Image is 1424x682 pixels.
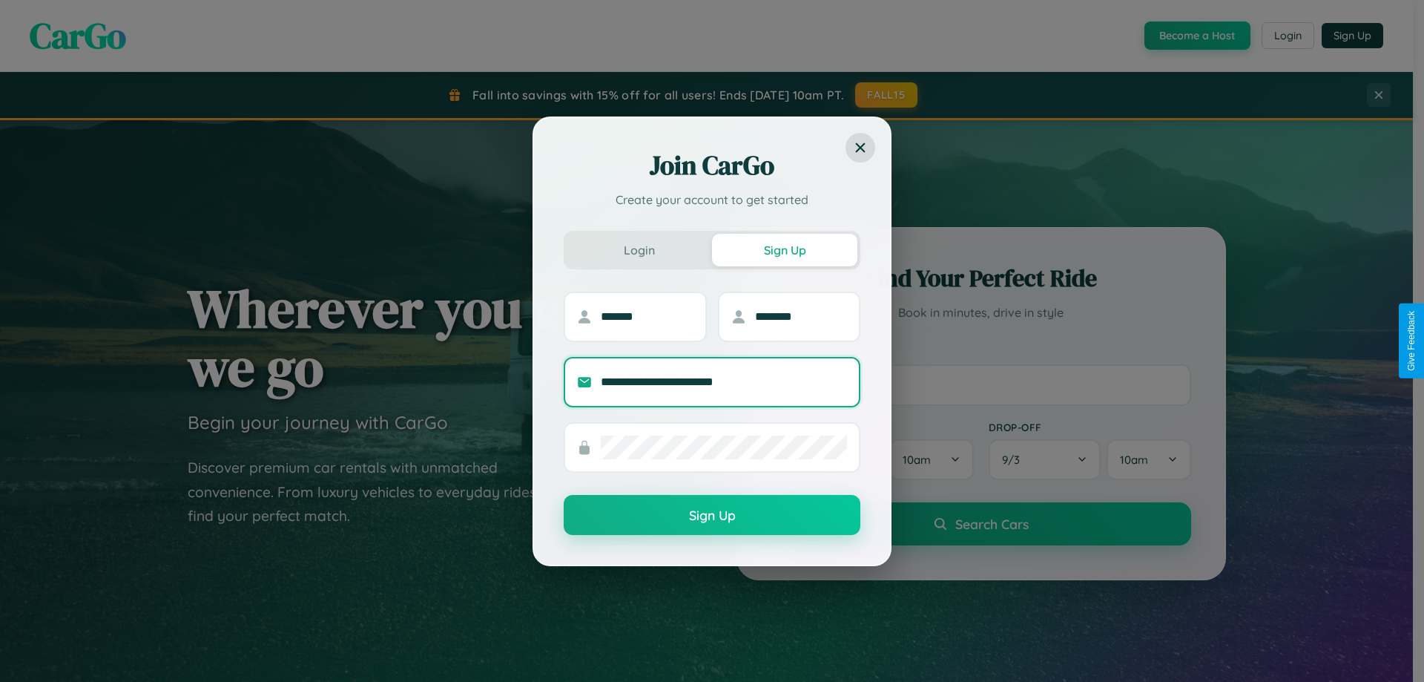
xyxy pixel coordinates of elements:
button: Sign Up [564,495,860,535]
p: Create your account to get started [564,191,860,209]
h2: Join CarGo [564,148,860,183]
button: Login [567,234,712,266]
button: Sign Up [712,234,857,266]
div: Give Feedback [1406,311,1417,371]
